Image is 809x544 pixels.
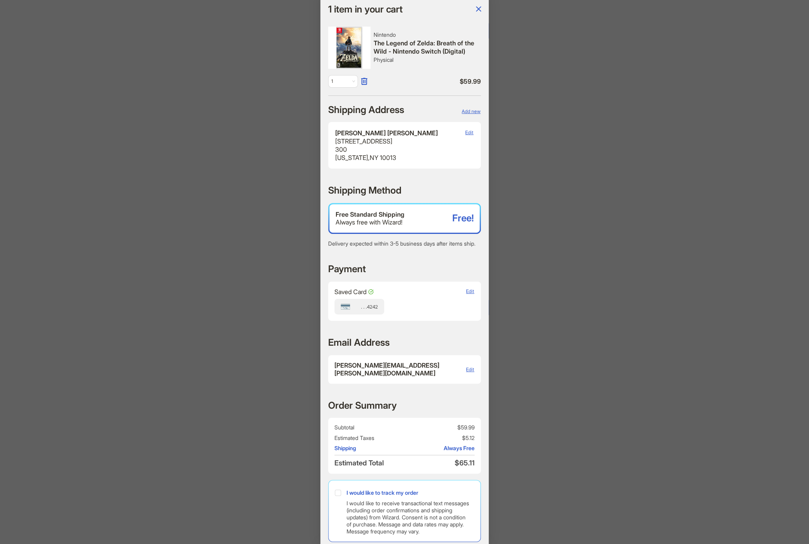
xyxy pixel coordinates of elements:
[406,424,475,431] span: $59.99
[374,56,481,63] div: Physical
[461,108,481,115] button: Add new
[335,154,438,162] div: [US_STATE] , NY 10013
[328,27,370,69] img: The Legend of Zelda: Breath of the Wild - Nintendo Switch (Digital)
[328,104,404,116] h2: Shipping Address
[347,500,471,535] span: I would like to receive transactional text messages (including order confirmations and shipping u...
[334,361,466,378] span: [PERSON_NAME][EMAIL_ADDRESS][PERSON_NAME][DOMAIN_NAME]
[335,129,438,137] div: [PERSON_NAME] [PERSON_NAME]
[328,399,397,411] h2: Order Summary
[328,240,481,247] div: Delivery expected within 3-5 business days after items ship.
[465,129,473,135] span: Edit
[335,145,438,154] div: 300
[334,445,403,452] span: Shipping
[452,213,473,223] span: Free!
[336,210,452,219] div: Free Standard Shipping
[406,434,475,442] span: $5.12
[328,263,366,275] h2: Payment
[466,288,475,294] button: Edit
[374,77,481,86] span: $ 59.99
[334,424,403,431] span: Subtotal
[331,75,355,87] span: 1
[334,458,403,467] span: Estimated Total
[335,137,438,145] div: [STREET_ADDRESS]
[374,39,481,56] div: The Legend of Zelda: Breath of the Wild - Nintendo Switch (Digital)
[462,108,480,114] span: Add new
[328,336,390,348] h2: Email Address
[328,4,402,14] h1: 1 item in your cart
[361,304,378,310] span: . . . 4242
[406,458,475,467] span: $65.11
[336,218,452,226] div: Always free with Wizard!
[334,288,374,296] span: Saved Card
[347,489,471,496] span: I would like to track my order
[465,129,474,136] button: Edit
[466,288,474,294] span: Edit
[466,361,475,378] button: Edit
[328,184,401,196] h2: Shipping Method
[406,445,475,452] span: Always Free
[466,366,474,372] span: Edit
[334,434,403,442] span: Estimated Taxes
[374,31,481,38] div: Nintendo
